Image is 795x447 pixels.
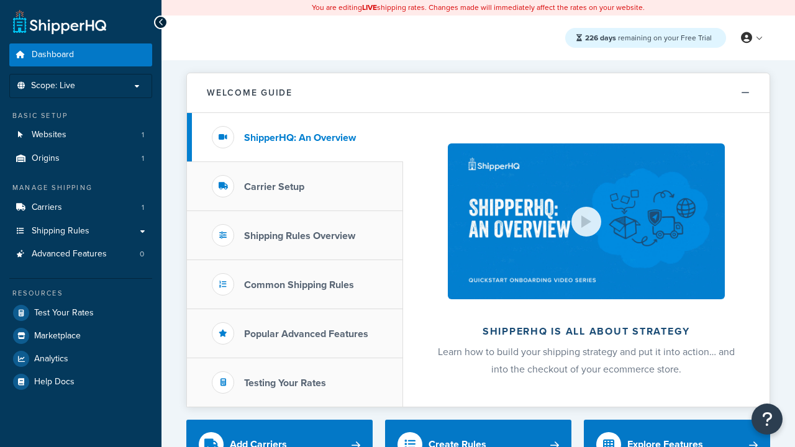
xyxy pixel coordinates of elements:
[362,2,377,13] b: LIVE
[9,111,152,121] div: Basic Setup
[9,348,152,370] a: Analytics
[752,404,783,435] button: Open Resource Center
[244,181,304,192] h3: Carrier Setup
[142,153,144,164] span: 1
[9,196,152,219] li: Carriers
[438,345,735,376] span: Learn how to build your shipping strategy and put it into action… and into the checkout of your e...
[9,43,152,66] a: Dashboard
[244,230,355,242] h3: Shipping Rules Overview
[9,371,152,393] a: Help Docs
[9,124,152,147] a: Websites1
[9,325,152,347] a: Marketplace
[9,183,152,193] div: Manage Shipping
[244,377,326,389] h3: Testing Your Rates
[34,377,75,387] span: Help Docs
[187,73,770,113] button: Welcome Guide
[244,279,354,291] h3: Common Shipping Rules
[244,132,356,143] h3: ShipperHQ: An Overview
[31,81,75,91] span: Scope: Live
[9,302,152,324] a: Test Your Rates
[244,328,368,340] h3: Popular Advanced Features
[436,326,737,337] h2: ShipperHQ is all about strategy
[9,243,152,266] li: Advanced Features
[585,32,712,43] span: remaining on your Free Trial
[448,143,725,299] img: ShipperHQ is all about strategy
[142,202,144,213] span: 1
[9,220,152,243] a: Shipping Rules
[9,147,152,170] a: Origins1
[9,288,152,299] div: Resources
[9,147,152,170] li: Origins
[34,331,81,341] span: Marketplace
[32,202,62,213] span: Carriers
[142,130,144,140] span: 1
[585,32,616,43] strong: 226 days
[140,249,144,260] span: 0
[32,130,66,140] span: Websites
[207,88,293,97] h2: Welcome Guide
[32,226,89,237] span: Shipping Rules
[9,196,152,219] a: Carriers1
[9,124,152,147] li: Websites
[32,153,60,164] span: Origins
[32,50,74,60] span: Dashboard
[34,354,68,364] span: Analytics
[32,249,107,260] span: Advanced Features
[9,243,152,266] a: Advanced Features0
[34,308,94,318] span: Test Your Rates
